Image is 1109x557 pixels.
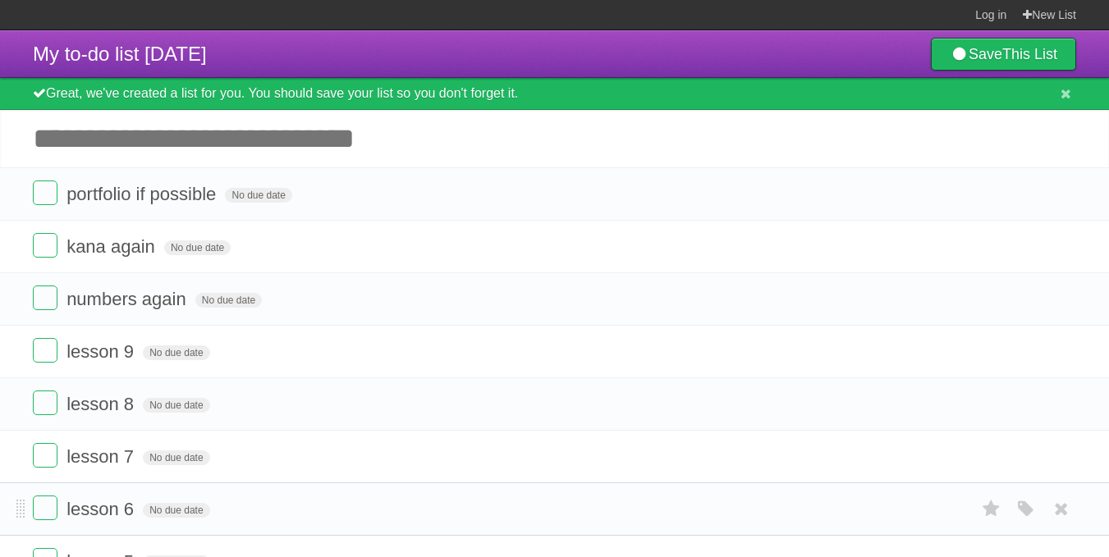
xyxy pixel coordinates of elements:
span: No due date [143,450,209,465]
span: kana again [66,236,159,257]
label: Done [33,285,57,310]
span: lesson 6 [66,499,138,519]
label: Done [33,390,57,415]
label: Star task [976,495,1007,523]
span: No due date [225,188,291,203]
span: lesson 9 [66,341,138,362]
label: Done [33,338,57,363]
span: My to-do list [DATE] [33,43,207,65]
label: Done [33,443,57,468]
span: portfolio if possible [66,184,220,204]
label: Done [33,180,57,205]
span: lesson 8 [66,394,138,414]
b: This List [1002,46,1057,62]
span: No due date [164,240,231,255]
label: Done [33,495,57,520]
span: No due date [143,345,209,360]
span: numbers again [66,289,190,309]
span: No due date [143,398,209,413]
span: lesson 7 [66,446,138,467]
label: Done [33,233,57,258]
a: SaveThis List [931,38,1076,71]
span: No due date [195,293,262,308]
span: No due date [143,503,209,518]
